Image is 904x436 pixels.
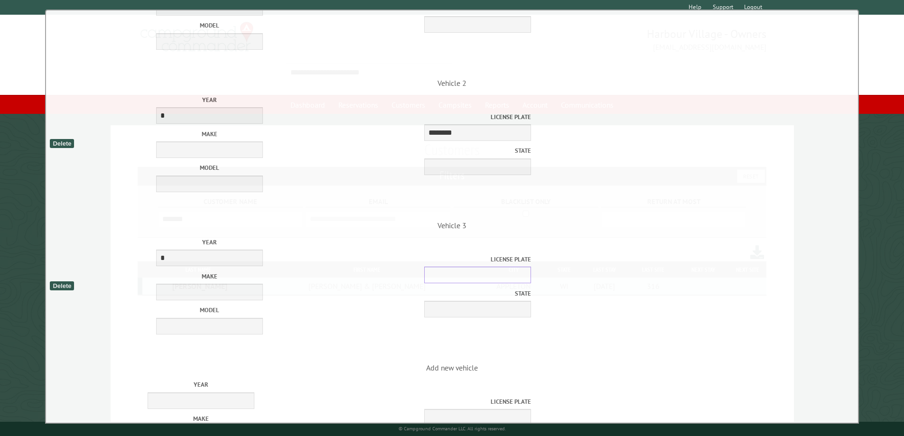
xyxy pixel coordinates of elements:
label: Year [103,95,316,104]
label: Make [103,272,316,281]
div: Delete [50,281,74,290]
small: © Campground Commander LLC. All rights reserved. [399,426,506,432]
label: Make [92,414,310,423]
label: Year [103,238,316,247]
label: License Plate [319,255,531,264]
span: Vehicle 2 [48,78,856,198]
div: Delete [50,139,74,148]
label: Model [103,163,316,172]
label: Model [103,21,316,30]
label: State [319,289,531,298]
label: Model [103,306,316,315]
span: Vehicle 3 [48,221,856,341]
label: State [319,146,531,155]
label: License Plate [319,112,531,121]
label: Year [92,380,310,389]
label: License Plate [313,397,531,406]
label: Make [103,130,316,139]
